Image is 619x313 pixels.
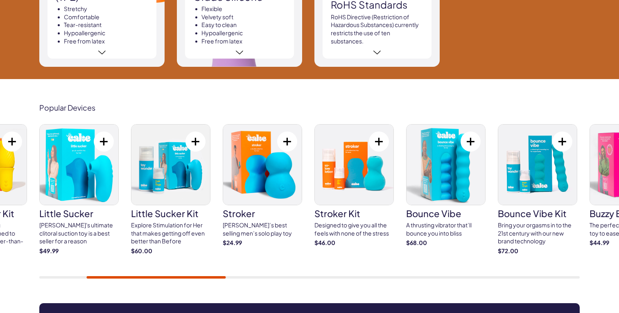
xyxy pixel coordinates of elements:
[314,209,394,218] h3: stroker kit
[40,125,118,205] img: little sucker
[406,209,486,218] h3: bounce vibe
[193,13,286,21] li: Velvety soft
[39,209,119,218] h3: little sucker
[406,239,486,247] strong: $68.00
[223,209,302,218] h3: stroker
[314,239,394,247] strong: $46.00
[56,13,148,21] li: Comfortable
[406,221,486,237] div: A thrusting vibrator that’ll bounce you into bliss
[131,247,210,255] strong: $60.00
[223,124,302,247] a: stroker stroker [PERSON_NAME]’s best selling men’s solo play toy $24.99
[315,125,393,205] img: stroker kit
[406,124,486,247] a: bounce vibe bounce vibe A thrusting vibrator that’ll bounce you into bliss $68.00
[331,13,423,45] p: RoHS Directive (Restriction of Hazardous Substances) currently restricts the use of ten substances.
[56,29,148,37] li: Hypoallergenic
[223,239,302,247] strong: $24.99
[193,37,286,45] li: Free from latex
[39,124,119,255] a: little sucker little sucker [PERSON_NAME]'s ultimate clitoral suction toy is a best seller for a ...
[39,221,119,245] div: [PERSON_NAME]'s ultimate clitoral suction toy is a best seller for a reason
[193,21,286,29] li: Easy to clean
[131,125,210,205] img: little sucker kit
[223,125,302,205] img: stroker
[131,124,210,255] a: little sucker kit little sucker kit Explore Stimulation for Her that makes getting off even bette...
[131,209,210,218] h3: little sucker kit
[56,37,148,45] li: Free from latex
[498,209,577,218] h3: bounce vibe kit
[314,221,394,237] div: Designed to give you all the feels with none of the stress
[56,21,148,29] li: Tear-resistant
[39,247,119,255] strong: $49.99
[223,221,302,237] div: [PERSON_NAME]’s best selling men’s solo play toy
[314,124,394,247] a: stroker kit stroker kit Designed to give you all the feels with none of the stress $46.00
[56,5,148,13] li: Stretchy
[498,125,577,205] img: bounce vibe kit
[498,124,577,255] a: bounce vibe kit bounce vibe kit Bring your orgasms in to the 21st century with our new brand tech...
[407,125,485,205] img: bounce vibe
[193,29,286,37] li: Hypoallergenic
[193,5,286,13] li: Flexible
[498,221,577,245] div: Bring your orgasms in to the 21st century with our new brand technology
[498,247,577,255] strong: $72.00
[131,221,210,245] div: Explore Stimulation for Her that makes getting off even better than Before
